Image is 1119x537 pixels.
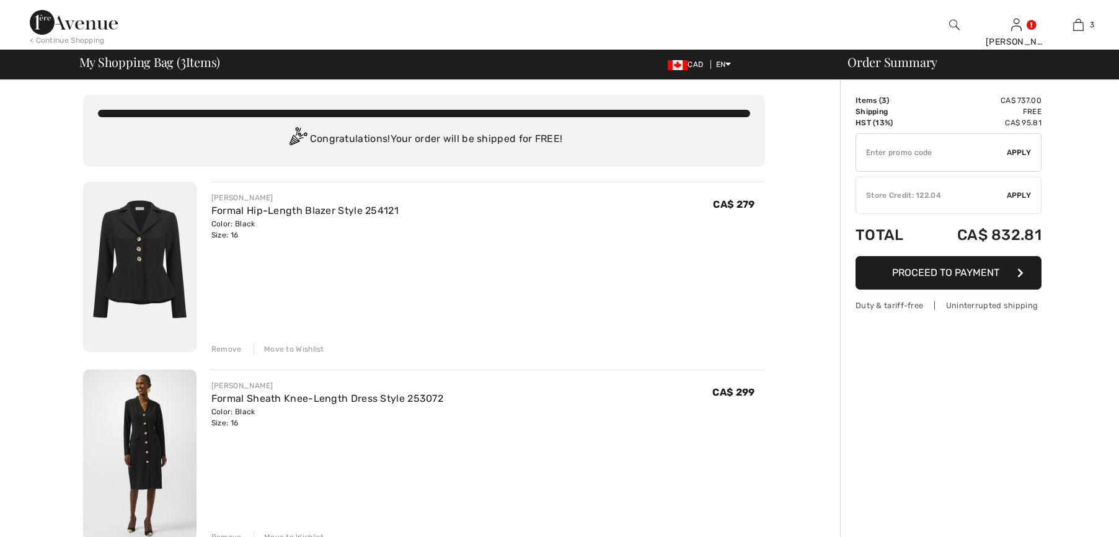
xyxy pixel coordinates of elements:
[892,267,999,278] span: Proceed to Payment
[79,56,221,68] span: My Shopping Bag ( Items)
[856,300,1042,311] div: Duty & tariff-free | Uninterrupted shipping
[949,17,960,32] img: search the website
[856,95,923,106] td: Items ( )
[1011,17,1022,32] img: My Info
[923,214,1042,256] td: CA$ 832.81
[856,134,1007,171] input: Promo code
[211,406,443,428] div: Color: Black Size: 16
[1048,17,1108,32] a: 3
[856,190,1007,201] div: Store Credit: 122.04
[923,95,1042,106] td: CA$ 737.00
[923,117,1042,128] td: CA$ 95.81
[211,205,399,216] a: Formal Hip-Length Blazer Style 254121
[211,192,399,203] div: [PERSON_NAME]
[833,56,1112,68] div: Order Summary
[856,106,923,117] td: Shipping
[1011,19,1022,30] a: Sign In
[211,380,443,391] div: [PERSON_NAME]
[986,35,1046,48] div: [PERSON_NAME]
[1090,19,1094,30] span: 3
[1073,17,1084,32] img: My Bag
[98,127,750,152] div: Congratulations! Your order will be shipped for FREE!
[713,198,754,210] span: CA$ 279
[180,53,186,69] span: 3
[211,218,399,241] div: Color: Black Size: 16
[1007,147,1032,158] span: Apply
[211,393,443,404] a: Formal Sheath Knee-Length Dress Style 253072
[83,182,197,352] img: Formal Hip-Length Blazer Style 254121
[712,386,754,398] span: CA$ 299
[668,60,688,70] img: Canadian Dollar
[668,60,708,69] span: CAD
[882,96,887,105] span: 3
[856,214,923,256] td: Total
[1007,190,1032,201] span: Apply
[285,127,310,152] img: Congratulation2.svg
[716,60,732,69] span: EN
[254,344,324,355] div: Move to Wishlist
[30,35,105,46] div: < Continue Shopping
[30,10,118,35] img: 1ère Avenue
[211,344,242,355] div: Remove
[856,256,1042,290] button: Proceed to Payment
[923,106,1042,117] td: Free
[856,117,923,128] td: HST (13%)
